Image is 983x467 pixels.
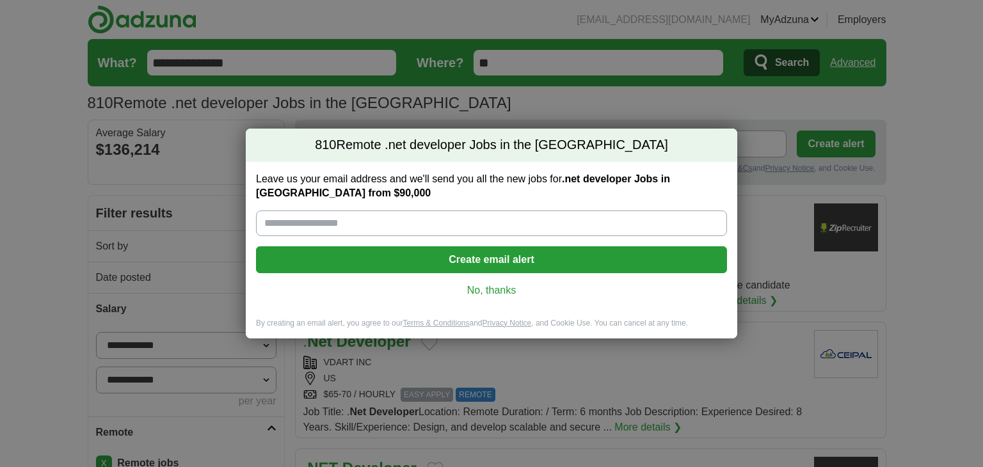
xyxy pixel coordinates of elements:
span: 810 [315,136,336,154]
a: Privacy Notice [483,319,532,328]
strong: .net developer Jobs in [GEOGRAPHIC_DATA] from $90,000 [256,173,670,198]
h2: Remote .net developer Jobs in the [GEOGRAPHIC_DATA] [246,129,737,162]
a: Terms & Conditions [403,319,469,328]
label: Leave us your email address and we'll send you all the new jobs for [256,172,727,200]
div: By creating an email alert, you agree to our and , and Cookie Use. You can cancel at any time. [246,318,737,339]
a: No, thanks [266,283,717,297]
button: Create email alert [256,246,727,273]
